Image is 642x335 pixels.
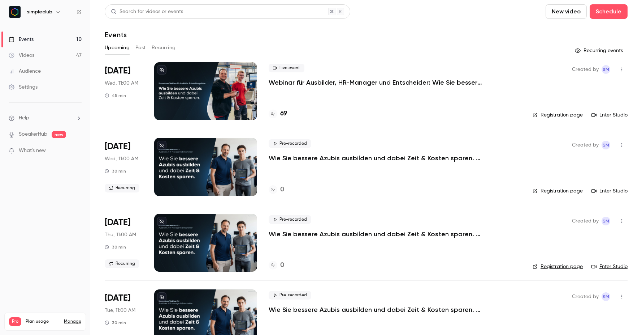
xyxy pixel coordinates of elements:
span: simpleclub Marketing [602,141,610,149]
span: new [52,131,66,138]
button: Upcoming [105,42,130,54]
span: Created by [572,292,599,301]
h1: Events [105,30,127,39]
span: sM [603,217,609,225]
span: [DATE] [105,217,130,228]
span: Recurring [105,184,139,192]
span: simpleclub Marketing [602,65,610,74]
span: simpleclub Marketing [602,292,610,301]
li: help-dropdown-opener [9,114,82,122]
img: simpleclub [9,6,21,18]
h4: 0 [280,260,284,270]
span: Pre-recorded [269,139,311,148]
span: Created by [572,65,599,74]
span: sM [603,141,609,149]
span: Recurring [105,259,139,268]
span: Pre-recorded [269,215,311,224]
h6: simpleclub [27,8,52,16]
a: Webinar für Ausbilder, HR-Manager und Entscheider: Wie Sie bessere Azubis ausbilden und dabei Zei... [269,78,485,87]
span: Help [19,114,29,122]
span: Created by [572,217,599,225]
button: Recurring [152,42,176,54]
span: [DATE] [105,65,130,77]
span: Wed, 11:00 AM [105,155,138,162]
div: Settings [9,84,38,91]
span: Live event [269,64,304,72]
a: 0 [269,185,284,195]
a: Enter Studio [591,263,628,270]
span: sM [603,292,609,301]
button: Past [135,42,146,54]
div: Videos [9,52,34,59]
iframe: Noticeable Trigger [73,148,82,154]
a: Manage [64,319,81,325]
span: Wed, 11:00 AM [105,80,138,87]
a: Enter Studio [591,111,628,119]
a: 69 [269,109,287,119]
div: Sep 3 Wed, 11:00 AM (Europe/Berlin) [105,138,143,196]
span: Plan usage [26,319,60,325]
div: Sep 3 Wed, 11:00 AM (Europe/Paris) [105,62,143,120]
button: Schedule [590,4,628,19]
a: Wie Sie bessere Azubis ausbilden und dabei Zeit & Kosten sparen. (Dienstag, 11:00 Uhr) [269,305,485,314]
span: Created by [572,141,599,149]
div: Sep 4 Thu, 11:00 AM (Europe/Berlin) [105,214,143,272]
span: Thu, 11:00 AM [105,231,136,238]
a: SpeakerHub [19,131,47,138]
span: Pro [9,317,21,326]
div: 30 min [105,168,126,174]
a: Registration page [533,263,583,270]
div: Audience [9,68,41,75]
span: What's new [19,147,46,154]
a: Wie Sie bessere Azubis ausbilden und dabei Zeit & Kosten sparen. (Donnerstag, 11:00 Uhr) [269,230,485,238]
a: Registration page [533,187,583,195]
h4: 0 [280,185,284,195]
button: New video [546,4,587,19]
a: Enter Studio [591,187,628,195]
span: Tue, 11:00 AM [105,307,135,314]
span: [DATE] [105,141,130,152]
span: simpleclub Marketing [602,217,610,225]
a: Wie Sie bessere Azubis ausbilden und dabei Zeit & Kosten sparen. (Mittwoch, 11:00 Uhr) [269,154,485,162]
button: Recurring events [572,45,628,56]
span: sM [603,65,609,74]
div: Search for videos or events [111,8,183,16]
span: [DATE] [105,292,130,304]
h4: 69 [280,109,287,119]
div: Events [9,36,34,43]
a: 0 [269,260,284,270]
span: Pre-recorded [269,291,311,300]
div: 45 min [105,93,126,98]
a: Registration page [533,111,583,119]
div: 30 min [105,244,126,250]
div: 30 min [105,320,126,326]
